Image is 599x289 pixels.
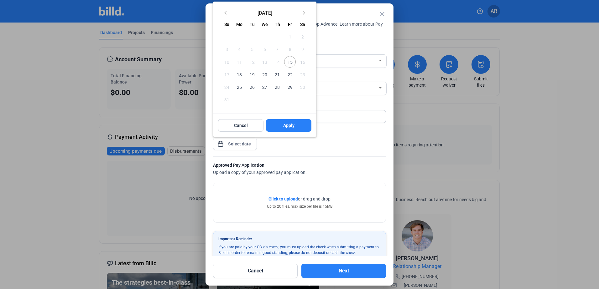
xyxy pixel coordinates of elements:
[296,30,309,43] button: August 2, 2025
[233,43,246,55] button: August 4, 2025
[233,81,246,93] button: August 25, 2025
[284,56,295,67] span: 15
[236,22,242,27] span: Mo
[296,43,309,55] button: August 9, 2025
[247,69,258,80] span: 19
[296,68,309,81] button: August 23, 2025
[232,10,298,15] span: [DATE]
[218,119,263,132] button: Cancel
[247,56,258,67] span: 12
[234,81,245,93] span: 25
[284,81,295,93] span: 29
[221,55,233,68] button: August 10, 2025
[284,43,295,55] span: 8
[221,43,232,55] span: 3
[233,68,246,81] button: August 18, 2025
[234,122,248,129] span: Cancel
[296,55,309,68] button: August 16, 2025
[284,31,295,42] span: 1
[247,81,258,93] span: 26
[222,9,229,17] mat-icon: keyboard_arrow_left
[262,22,268,27] span: We
[272,56,283,67] span: 14
[284,55,296,68] button: August 15, 2025
[283,122,294,129] span: Apply
[246,81,258,93] button: August 26, 2025
[296,81,309,93] button: August 30, 2025
[258,43,271,55] button: August 6, 2025
[284,81,296,93] button: August 29, 2025
[300,9,308,17] mat-icon: keyboard_arrow_right
[224,22,229,27] span: Su
[284,69,295,80] span: 22
[284,43,296,55] button: August 8, 2025
[221,43,233,55] button: August 3, 2025
[247,43,258,55] span: 5
[221,56,232,67] span: 10
[297,43,308,55] span: 9
[271,43,284,55] button: August 7, 2025
[259,43,270,55] span: 6
[297,56,308,67] span: 16
[284,30,296,43] button: August 1, 2025
[250,22,255,27] span: Tu
[300,22,305,27] span: Sa
[221,81,233,93] button: August 24, 2025
[234,69,245,80] span: 18
[233,55,246,68] button: August 11, 2025
[258,81,271,93] button: August 27, 2025
[271,68,284,81] button: August 21, 2025
[258,55,271,68] button: August 13, 2025
[284,68,296,81] button: August 22, 2025
[246,43,258,55] button: August 5, 2025
[288,22,292,27] span: Fr
[258,68,271,81] button: August 20, 2025
[266,119,311,132] button: Apply
[271,81,284,93] button: August 28, 2025
[221,94,232,105] span: 31
[234,43,245,55] span: 4
[297,31,308,42] span: 2
[272,69,283,80] span: 21
[246,55,258,68] button: August 12, 2025
[297,69,308,80] span: 23
[297,81,308,93] span: 30
[221,30,284,43] td: AUG
[221,68,233,81] button: August 17, 2025
[275,22,280,27] span: Th
[259,81,270,93] span: 27
[259,69,270,80] span: 20
[234,56,245,67] span: 11
[272,81,283,93] span: 28
[221,93,233,106] button: August 31, 2025
[221,69,232,80] span: 17
[246,68,258,81] button: August 19, 2025
[272,43,283,55] span: 7
[271,55,284,68] button: August 14, 2025
[259,56,270,67] span: 13
[221,81,232,93] span: 24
